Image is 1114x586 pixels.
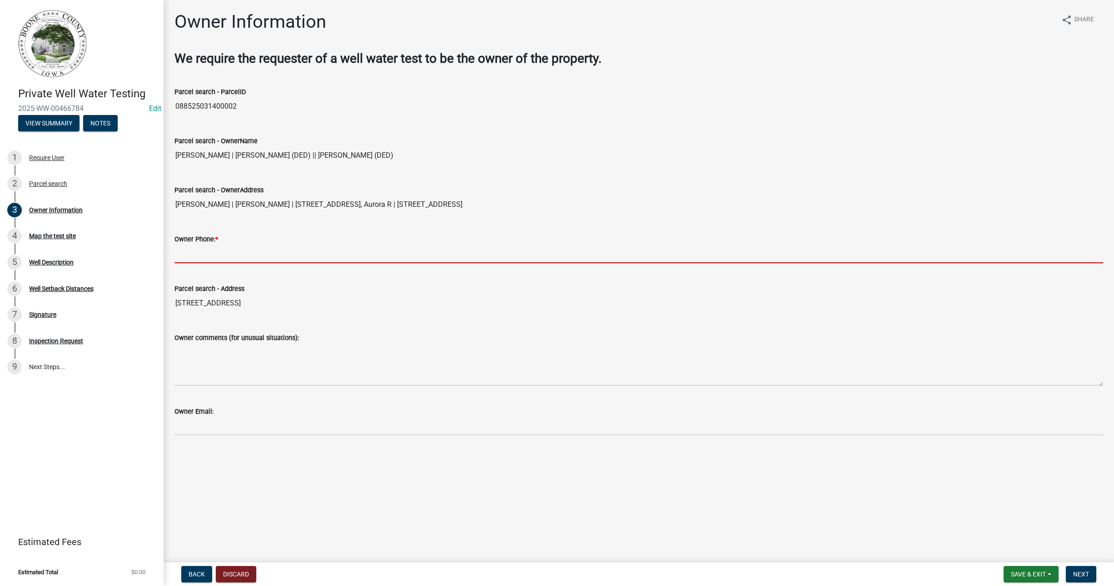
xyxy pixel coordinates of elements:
label: Parcel search - Address [174,286,244,292]
div: 3 [7,203,22,217]
div: Parcel search [29,180,67,187]
span: Share [1074,15,1094,25]
button: View Summary [18,115,80,131]
a: Edit [149,104,161,113]
h4: Private Well Water Testing [18,87,156,100]
div: 4 [7,229,22,243]
button: shareShare [1054,11,1101,29]
div: Inspection Request [29,338,83,344]
wm-modal-confirm: Edit Application Number [149,104,161,113]
strong: We require the requester of a well water test to be the owner of the property. [174,51,602,66]
span: 2025-WW-00466784 [18,104,145,113]
wm-modal-confirm: Summary [18,120,80,127]
div: 5 [7,255,22,270]
label: Owner comments (for unusual situations): [174,335,299,341]
label: Parcel search - OwnerAddress [174,187,264,194]
label: Owner Email: [174,409,214,415]
label: Parcel search - ParcelID [174,89,246,95]
wm-modal-confirm: Notes [83,120,118,127]
a: Estimated Fees [7,533,149,551]
div: Owner Information [29,207,83,213]
span: Back [189,571,205,578]
span: Estimated Total [18,569,58,575]
span: Next [1073,571,1089,578]
div: 7 [7,307,22,322]
div: Require User [29,155,65,161]
div: Map the test site [29,233,76,239]
img: Boone County, Iowa [18,10,87,78]
div: Signature [29,311,56,318]
div: 2 [7,176,22,191]
i: share [1061,15,1072,25]
div: Well Description [29,259,74,265]
button: Back [181,566,212,582]
button: Notes [83,115,118,131]
h1: Owner Information [174,11,326,33]
div: 9 [7,360,22,374]
label: Owner Phone: [174,236,218,243]
label: Parcel search - OwnerName [174,138,258,145]
span: $0.00 [131,569,145,575]
div: 6 [7,281,22,296]
div: Well Setback Distances [29,285,94,292]
div: 8 [7,334,22,348]
div: 1 [7,150,22,165]
button: Discard [216,566,256,582]
button: Next [1066,566,1096,582]
span: Save & Exit [1011,571,1046,578]
button: Save & Exit [1004,566,1059,582]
